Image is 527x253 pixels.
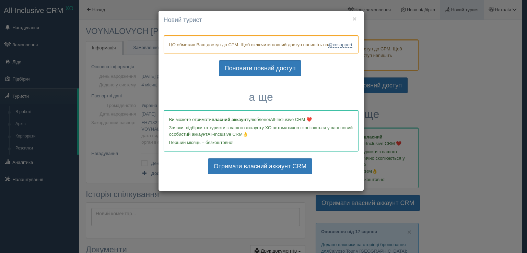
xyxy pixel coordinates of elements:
[169,139,353,146] p: Перший місяць – безкоштовно!
[219,60,302,76] a: Поновити повний доступ
[169,116,353,123] p: Ви можете отримати улюбленої
[164,16,359,25] h4: Новий турист
[164,35,359,53] div: ЦО обмежив Ваш доступ до СРМ. Щоб включити повний доступ напишіть на
[164,91,359,103] h3: а ще
[212,117,248,122] b: власний аккаунт
[328,42,352,48] a: @xosupport
[169,124,353,137] p: Заявки, підбірки та туристи з вашого аккаунту ХО автоматично скопіюються у ваш новий особистий ак...
[352,15,356,22] button: ×
[270,117,312,122] span: All-Inclusive CRM ❤️
[208,132,248,137] span: All-Inclusive CRM👌
[208,158,312,174] a: Отримати власний аккаунт CRM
